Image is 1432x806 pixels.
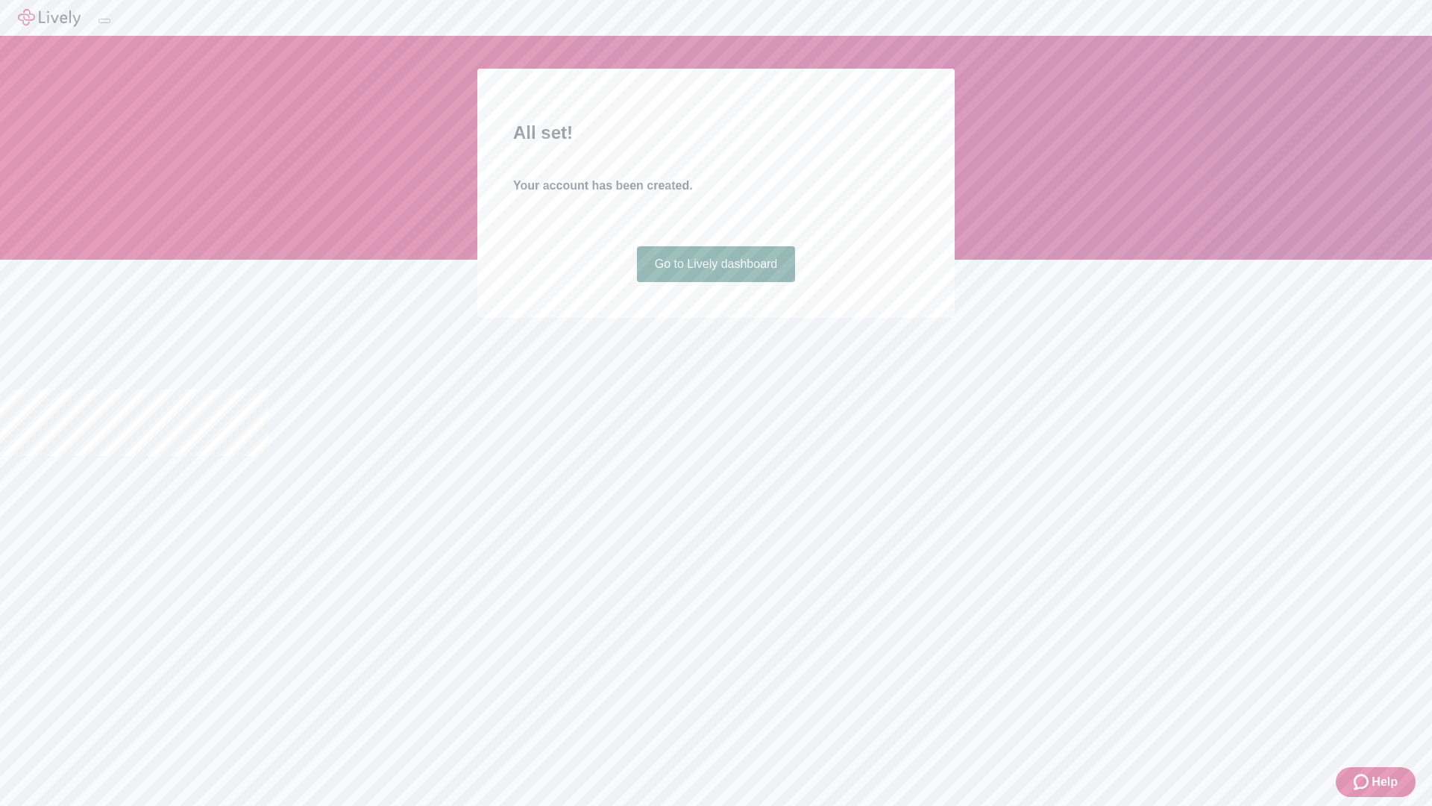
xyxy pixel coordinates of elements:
[18,9,81,27] img: Lively
[637,246,796,282] a: Go to Lively dashboard
[1336,767,1416,797] button: Zendesk support iconHelp
[513,177,919,195] h4: Your account has been created.
[1372,773,1398,791] span: Help
[98,19,110,23] button: Log out
[513,119,919,146] h2: All set!
[1354,773,1372,791] svg: Zendesk support icon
